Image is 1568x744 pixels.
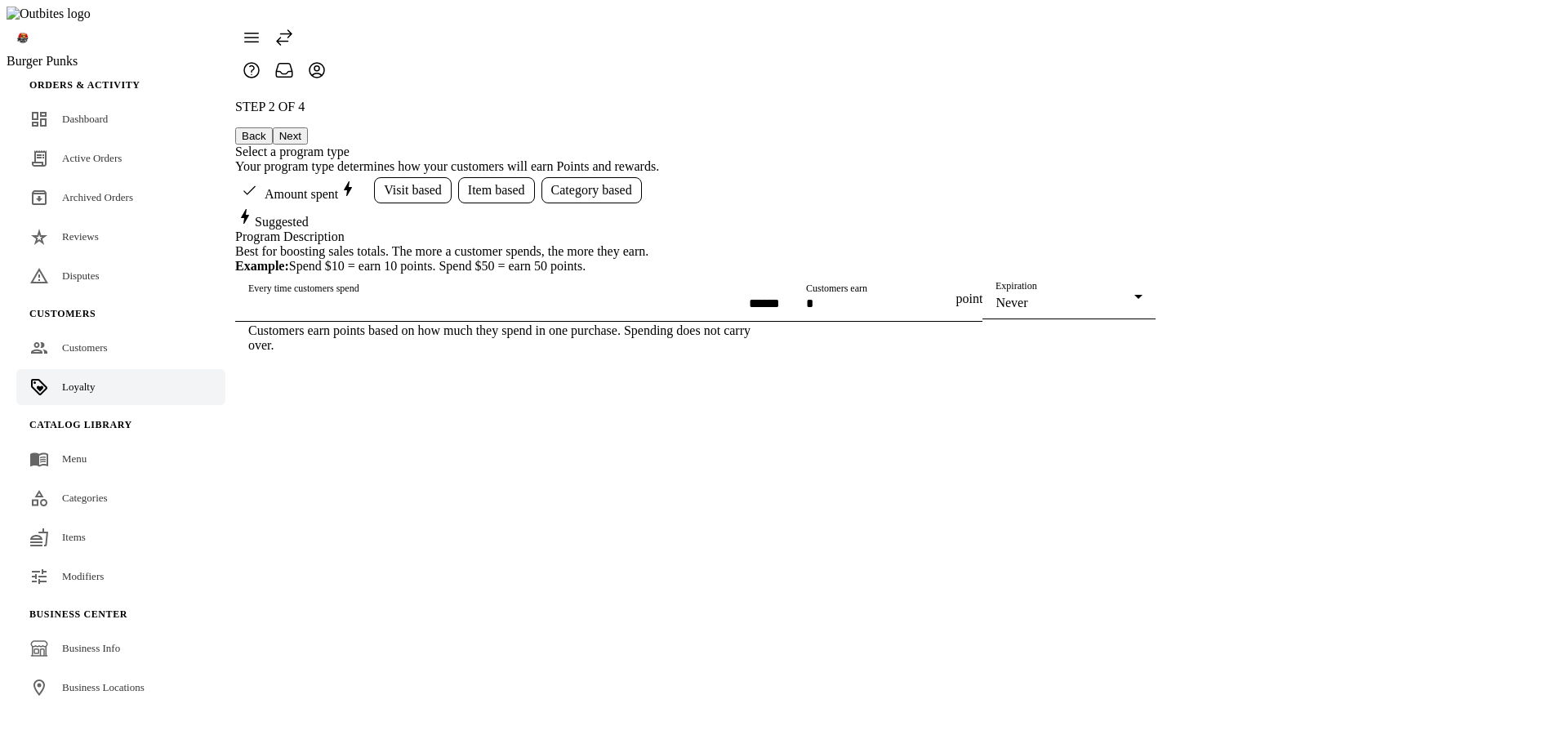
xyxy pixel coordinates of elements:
span: Business Info [62,642,120,654]
span: Categories [62,492,108,504]
a: Business Locations [16,670,225,706]
span: Loyalty [62,381,95,393]
span: Orders & Activity [29,79,140,91]
a: Loyalty [16,369,225,405]
p: STEP 2 OF 4 [235,100,1156,114]
mat-label: Every time customers spend [248,283,359,294]
span: Business Center [29,608,127,620]
a: Dashboard [16,101,225,137]
span: Category based [551,183,632,198]
strong: Example: [235,259,289,273]
div: Best for boosting sales totals. The more a customer spends, the more they earn. Spend $10 = earn ... [235,244,1156,274]
a: Items [16,519,225,555]
span: Customers [62,341,108,354]
a: Disputes [16,258,225,294]
span: Disputes [62,270,100,282]
mat-label: Customers earn [806,283,867,294]
span: Suggested [235,215,309,229]
mat-chip-listbox: Select program type [235,174,1156,207]
span: Modifiers [62,570,104,582]
a: Modifiers [16,559,225,595]
span: Item based [468,183,525,198]
span: Dashboard [62,113,108,125]
span: Visit based [384,183,442,198]
span: Active Orders [62,152,122,164]
img: Outbites logo [7,7,91,21]
a: Active Orders [16,140,225,176]
button: Next [273,127,308,145]
span: Customers [29,308,96,319]
span: Amount spent [265,179,358,202]
div: Program Description [235,229,1156,244]
mat-hint: Customers earn points based on how much they spend in one purchase. Spending does not carry over. [248,322,767,353]
div: Select a program type [235,145,1156,159]
span: Menu [62,452,87,465]
div: Your program type determines how your customers will earn Points and rewards. [235,159,1156,174]
div: Burger Punks [7,54,235,69]
a: Menu [16,441,225,477]
a: Reviews [16,219,225,255]
a: Business Info [16,630,225,666]
span: Archived Orders [62,191,133,203]
span: Business Locations [62,681,145,693]
span: Catalog Library [29,419,132,430]
span: Reviews [62,230,99,243]
span: Items [62,531,86,543]
button: Back [235,127,273,145]
a: Categories [16,480,225,516]
span: Never [996,296,1027,310]
a: Archived Orders [16,180,225,216]
mat-label: Expiration [996,281,1037,292]
a: Customers [16,330,225,366]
